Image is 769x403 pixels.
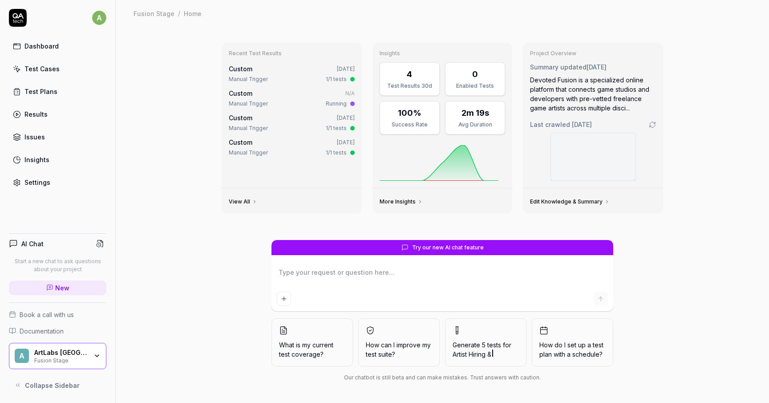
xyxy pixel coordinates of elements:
span: A [15,349,29,363]
div: 1/1 tests [326,124,347,132]
div: Settings [24,178,50,187]
span: a [92,11,106,25]
div: Test Results 30d [385,82,434,90]
div: Manual Trigger [229,149,268,157]
div: Success Rate [385,121,434,129]
div: Fusion Stage [134,9,174,18]
div: / [178,9,180,18]
div: Our chatbot is still beta and can make mistakes. Trust answers with caution. [271,374,613,382]
span: Artist Hiring & [453,350,491,358]
a: Test Plans [9,83,106,100]
span: Generate 5 tests for [453,340,519,359]
span: Documentation [20,326,64,336]
div: Results [24,110,48,119]
a: Insights [9,151,106,168]
time: [DATE] [587,63,607,71]
time: [DATE] [572,121,592,128]
div: Enabled Tests [451,82,499,90]
button: What is my current test coverage? [271,318,353,366]
a: Custom[DATE]Manual Trigger1/1 tests [227,111,356,134]
span: Custom [229,90,252,97]
a: New [9,281,106,295]
a: Documentation [9,326,106,336]
h4: AI Chat [21,239,44,248]
div: Test Plans [24,87,57,96]
button: Generate 5 tests forArtist Hiring & [445,318,526,366]
p: Start a new chat to ask questions about your project [9,257,106,273]
time: [DATE] [337,139,355,146]
a: Edit Knowledge & Summary [530,198,610,205]
span: Last crawled [530,120,592,129]
div: Devoted Fusion is a specialized online platform that connects game studios and developers with pr... [530,75,656,113]
span: How do I set up a test plan with a schedule? [539,340,606,359]
span: Try our new AI chat feature [412,244,484,252]
button: a [92,9,106,27]
div: Insights [24,155,49,164]
div: 1/1 tests [326,149,347,157]
button: How do I set up a test plan with a schedule? [532,318,613,366]
button: Add attachment [277,292,291,306]
div: 2m 19s [461,107,489,119]
time: [DATE] [337,114,355,121]
span: How can I improve my test suite? [366,340,432,359]
a: Dashboard [9,37,106,55]
span: New [55,283,69,293]
a: Test Cases [9,60,106,77]
span: Custom [229,65,252,73]
a: CustomN/AManual TriggerRunning [227,87,356,110]
button: AArtLabs [GEOGRAPHIC_DATA]Fusion Stage [9,343,106,370]
div: Issues [24,132,45,142]
img: Screenshot [551,133,635,180]
button: Collapse Sidebar [9,376,106,394]
h3: Project Overview [530,50,656,57]
a: Book a call with us [9,310,106,319]
div: Manual Trigger [229,100,268,108]
a: Go to crawling settings [649,121,656,128]
a: Results [9,106,106,123]
span: Collapse Sidebar [25,381,80,390]
span: Custom [229,138,252,146]
div: Fusion Stage [34,356,88,363]
div: 100% [398,107,421,119]
div: Home [184,9,202,18]
h3: Recent Test Results [229,50,355,57]
a: Settings [9,174,106,191]
span: N/A [345,90,355,97]
time: [DATE] [337,65,355,72]
div: Running [326,100,347,108]
div: Dashboard [24,41,59,51]
div: 0 [472,68,478,80]
div: ArtLabs Europe [34,349,88,357]
div: Manual Trigger [229,75,268,83]
a: Issues [9,128,106,146]
span: Custom [229,114,252,122]
button: How can I improve my test suite? [358,318,440,366]
div: Manual Trigger [229,124,268,132]
a: Custom[DATE]Manual Trigger1/1 tests [227,136,356,159]
a: More Insights [380,198,423,205]
div: 4 [407,68,412,80]
div: Avg Duration [451,121,499,129]
a: View All [229,198,257,205]
div: 1/1 tests [326,75,347,83]
a: Custom[DATE]Manual Trigger1/1 tests [227,62,356,85]
span: What is my current test coverage? [279,340,345,359]
span: Book a call with us [20,310,74,319]
div: Test Cases [24,64,60,73]
span: Summary updated [530,63,587,71]
h3: Insights [380,50,506,57]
